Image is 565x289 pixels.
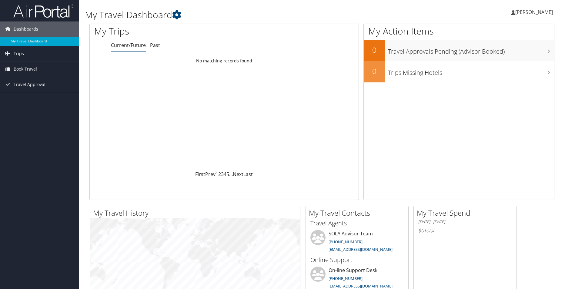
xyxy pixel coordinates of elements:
[364,40,554,61] a: 0Travel Approvals Pending (Advisor Booked)
[90,55,359,66] td: No matching records found
[417,208,516,218] h2: My Travel Spend
[329,283,393,289] a: [EMAIL_ADDRESS][DOMAIN_NAME]
[388,65,554,77] h3: Trips Missing Hotels
[14,46,24,61] span: Trips
[14,22,38,37] span: Dashboards
[418,227,424,234] span: $0
[221,171,224,178] a: 3
[364,45,385,55] h2: 0
[364,66,385,76] h2: 0
[329,276,363,281] a: [PHONE_NUMBER]
[150,42,160,48] a: Past
[515,9,553,15] span: [PERSON_NAME]
[195,171,205,178] a: First
[418,227,512,234] h6: Total
[226,171,229,178] a: 5
[310,256,404,264] h3: Online Support
[364,25,554,38] h1: My Action Items
[13,4,74,18] img: airportal-logo.png
[307,230,407,255] li: SOLA Advisor Team
[229,171,233,178] span: …
[310,219,404,228] h3: Travel Agents
[309,208,408,218] h2: My Travel Contacts
[111,42,146,48] a: Current/Future
[364,61,554,82] a: 0Trips Missing Hotels
[205,171,216,178] a: Prev
[511,3,559,21] a: [PERSON_NAME]
[418,219,512,225] h6: [DATE] - [DATE]
[216,171,218,178] a: 1
[85,8,401,21] h1: My Travel Dashboard
[14,61,37,77] span: Book Travel
[218,171,221,178] a: 2
[233,171,243,178] a: Next
[94,25,242,38] h1: My Trips
[93,208,300,218] h2: My Travel History
[329,247,393,252] a: [EMAIL_ADDRESS][DOMAIN_NAME]
[388,44,554,56] h3: Travel Approvals Pending (Advisor Booked)
[243,171,253,178] a: Last
[329,239,363,244] a: [PHONE_NUMBER]
[14,77,45,92] span: Travel Approval
[224,171,226,178] a: 4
